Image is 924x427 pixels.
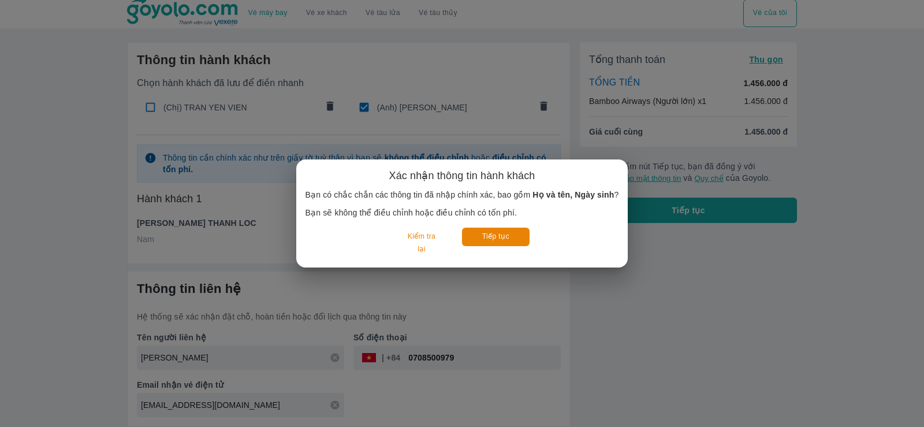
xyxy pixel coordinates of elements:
p: Bạn sẽ không thể điều chỉnh hoặc điều chỉnh có tốn phí. [305,207,619,218]
p: Bạn có chắc chắn các thông tin đã nhập chính xác, bao gồm ? [305,189,619,200]
button: Tiếp tục [462,228,530,246]
b: Họ và tên, Ngày sinh [532,190,614,199]
button: Kiểm tra lại [394,228,448,258]
h6: Xác nhận thông tin hành khách [389,169,535,183]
